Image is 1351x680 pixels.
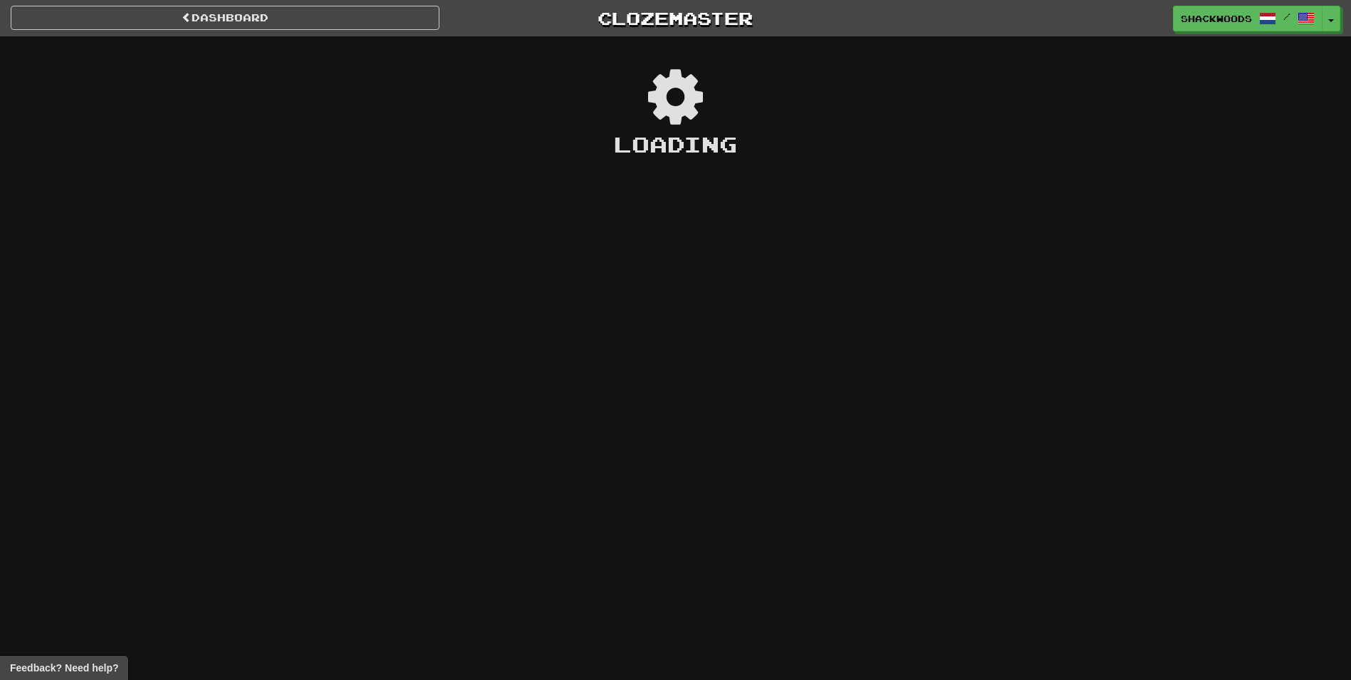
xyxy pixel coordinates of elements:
[1173,6,1323,31] a: ShackWoods /
[461,6,890,31] a: Clozemaster
[11,6,439,30] a: Dashboard
[1283,11,1290,21] span: /
[1181,12,1252,25] span: ShackWoods
[10,661,118,675] span: Open feedback widget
